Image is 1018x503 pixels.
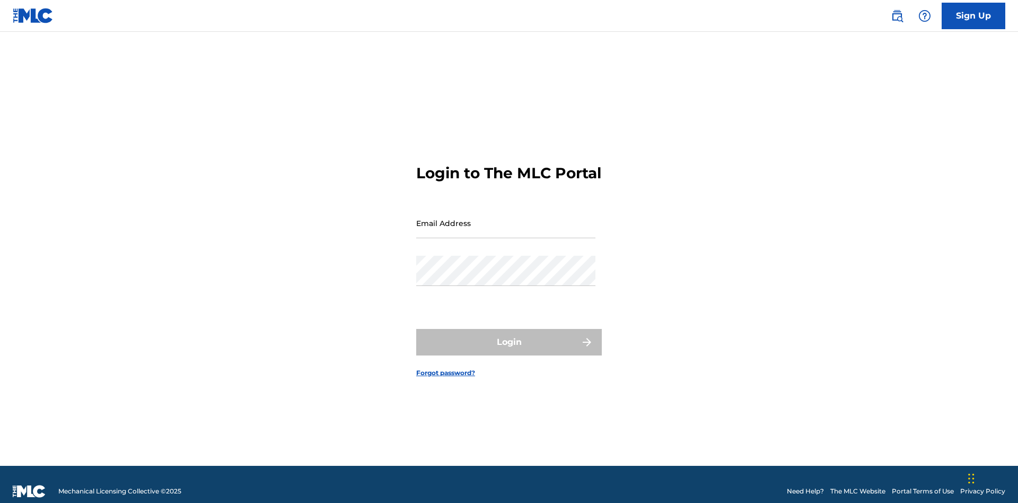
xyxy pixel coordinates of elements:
a: The MLC Website [830,487,885,496]
span: Mechanical Licensing Collective © 2025 [58,487,181,496]
a: Sign Up [942,3,1005,29]
img: help [918,10,931,22]
div: Drag [968,463,975,495]
img: logo [13,485,46,498]
a: Public Search [887,5,908,27]
a: Need Help? [787,487,824,496]
a: Portal Terms of Use [892,487,954,496]
h3: Login to The MLC Portal [416,164,601,183]
a: Forgot password? [416,368,475,378]
img: MLC Logo [13,8,54,23]
img: search [891,10,903,22]
iframe: Chat Widget [965,452,1018,503]
div: Help [914,5,935,27]
a: Privacy Policy [960,487,1005,496]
